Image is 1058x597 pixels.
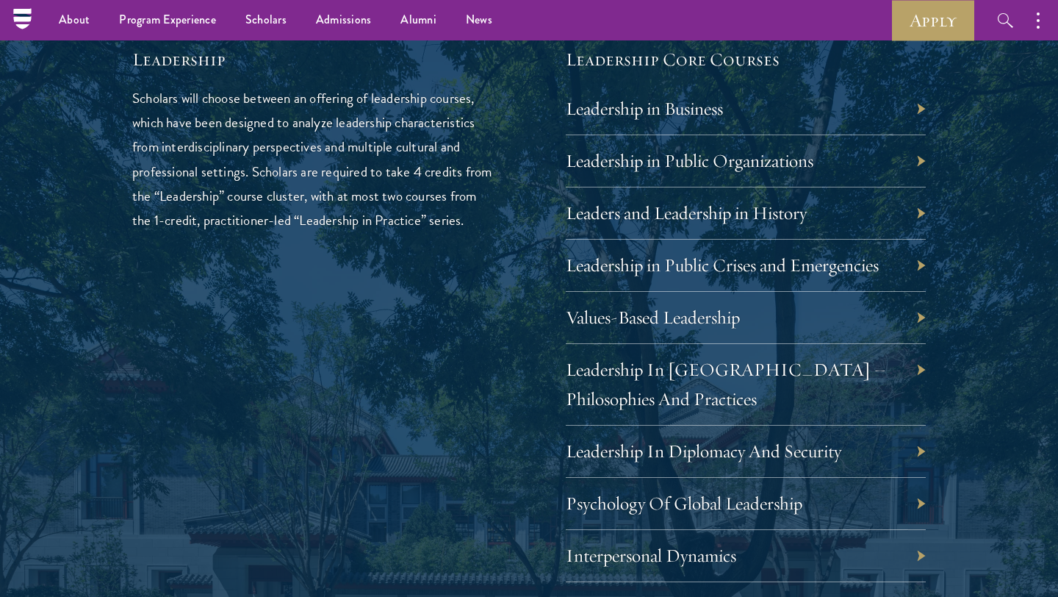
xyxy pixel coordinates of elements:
[566,254,879,276] a: Leadership in Public Crises and Emergencies
[132,47,492,72] h5: Leadership
[566,47,926,72] h5: Leadership Core Courses
[566,544,736,567] a: Interpersonal Dynamics
[566,358,886,410] a: Leadership In [GEOGRAPHIC_DATA] – Philosophies And Practices
[566,149,813,172] a: Leadership in Public Organizations
[566,201,807,224] a: Leaders and Leadership in History
[566,97,723,120] a: Leadership in Business
[566,440,841,462] a: Leadership In Diplomacy And Security
[132,86,492,232] p: Scholars will choose between an offering of leadership courses, which have been designed to analy...
[566,492,802,515] a: Psychology Of Global Leadership
[566,306,740,329] a: Values-Based Leadership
